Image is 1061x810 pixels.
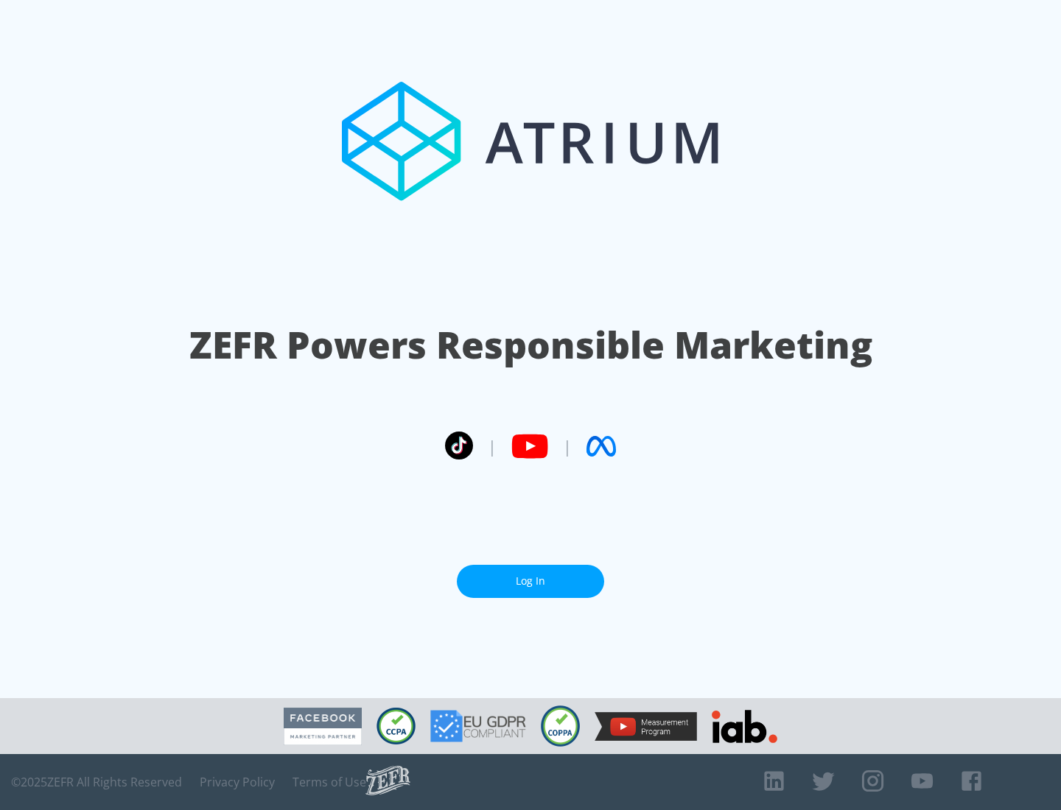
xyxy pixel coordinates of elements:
span: | [488,435,497,457]
span: © 2025 ZEFR All Rights Reserved [11,775,182,789]
img: COPPA Compliant [541,705,580,747]
img: YouTube Measurement Program [595,712,697,741]
span: | [563,435,572,457]
a: Log In [457,565,604,598]
img: Facebook Marketing Partner [284,708,362,745]
img: CCPA Compliant [377,708,416,744]
img: IAB [712,710,777,743]
a: Terms of Use [293,775,366,789]
img: GDPR Compliant [430,710,526,742]
a: Privacy Policy [200,775,275,789]
h1: ZEFR Powers Responsible Marketing [189,320,872,370]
